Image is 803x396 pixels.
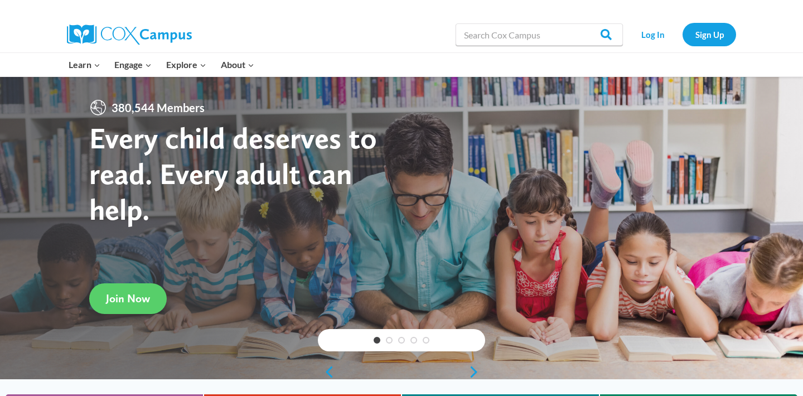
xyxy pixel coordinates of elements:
[456,23,623,46] input: Search Cox Campus
[398,337,405,344] a: 3
[468,365,485,379] a: next
[410,337,417,344] a: 4
[628,23,677,46] a: Log In
[423,337,429,344] a: 5
[318,361,485,383] div: content slider buttons
[318,365,335,379] a: previous
[69,57,100,72] span: Learn
[106,292,150,305] span: Join Now
[166,57,206,72] span: Explore
[114,57,152,72] span: Engage
[89,283,167,314] a: Join Now
[386,337,393,344] a: 2
[683,23,736,46] a: Sign Up
[67,25,192,45] img: Cox Campus
[374,337,380,344] a: 1
[61,53,261,76] nav: Primary Navigation
[107,99,209,117] span: 380,544 Members
[221,57,254,72] span: About
[89,120,377,226] strong: Every child deserves to read. Every adult can help.
[628,23,736,46] nav: Secondary Navigation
